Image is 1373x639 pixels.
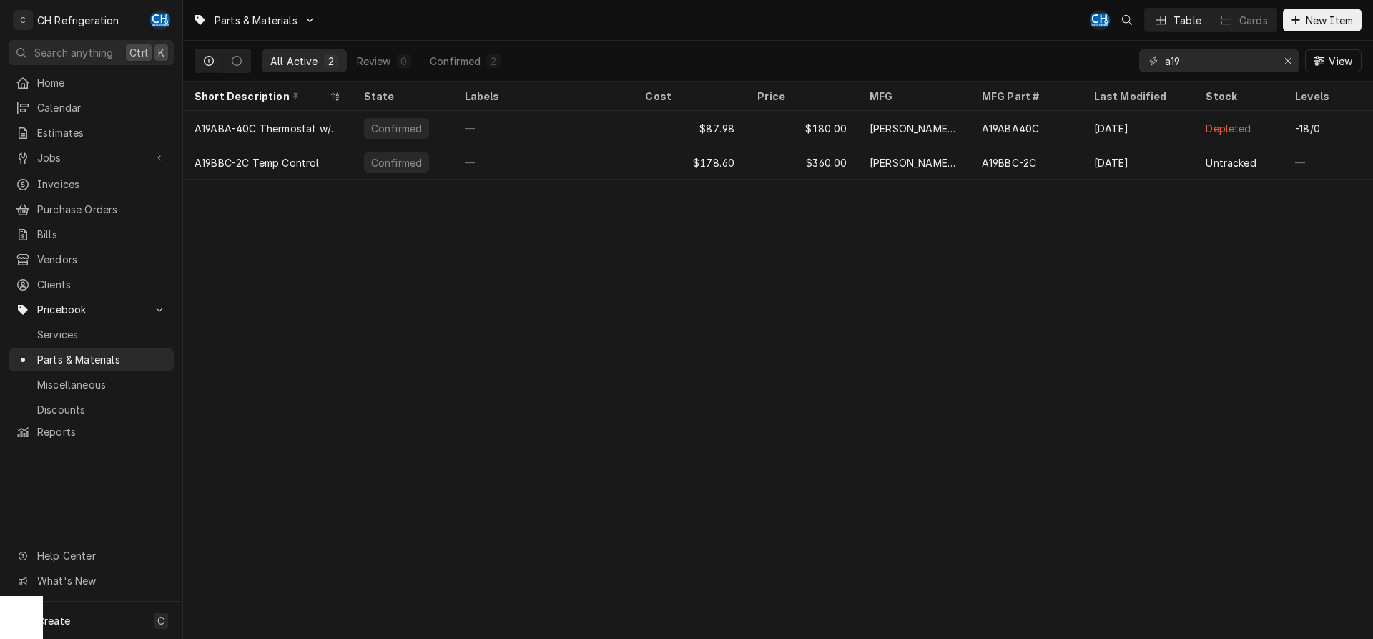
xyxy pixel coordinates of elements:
[370,121,423,136] div: Confirmed
[1173,13,1201,28] div: Table
[870,121,959,136] div: [PERSON_NAME] Controls
[195,121,341,136] div: A19ABA-40C Thermostat w/ Capillary
[37,327,167,342] span: Services
[34,45,113,60] span: Search anything
[465,89,623,104] div: Labels
[1295,121,1320,136] div: -18/0
[37,352,167,367] span: Parts & Materials
[364,89,439,104] div: State
[158,45,164,60] span: K
[9,121,174,145] a: Estimates
[37,100,167,115] span: Calendar
[195,89,327,104] div: Short Description
[746,111,858,145] div: $180.00
[9,298,174,321] a: Go to Pricebook
[370,155,423,170] div: Confirmed
[9,273,174,296] a: Clients
[270,54,318,69] div: All Active
[1283,9,1362,31] button: New Item
[157,613,164,628] span: C
[1326,54,1355,69] span: View
[327,54,335,69] div: 2
[9,71,174,94] a: Home
[215,13,297,28] span: Parts & Materials
[9,420,174,444] a: Reports
[1206,155,1256,170] div: Untracked
[1239,13,1268,28] div: Cards
[150,10,170,30] div: Chris Hiraga's Avatar
[37,177,167,192] span: Invoices
[1165,49,1272,72] input: Keyword search
[1305,49,1362,72] button: View
[1090,10,1110,30] div: Chris Hiraga's Avatar
[187,9,322,32] a: Go to Parts & Materials
[430,54,481,69] div: Confirmed
[489,54,498,69] div: 2
[982,121,1039,136] div: A19ABA40C
[9,373,174,396] a: Miscellaneous
[1090,10,1110,30] div: CH
[1284,145,1373,180] div: —
[9,398,174,421] a: Discounts
[357,54,391,69] div: Review
[9,569,174,592] a: Go to What's New
[129,45,148,60] span: Ctrl
[9,348,174,371] a: Parts & Materials
[757,89,844,104] div: Price
[982,155,1036,170] div: A19BBC-2C
[195,155,320,170] div: A19BBC-2C Temp Control
[746,145,858,180] div: $360.00
[1206,121,1251,136] div: Depleted
[37,252,167,267] span: Vendors
[9,40,174,65] button: Search anythingCtrlK
[453,145,634,180] div: —
[1094,89,1181,104] div: Last Modified
[37,573,165,588] span: What's New
[1206,89,1269,104] div: Stock
[645,89,732,104] div: Cost
[37,302,145,317] span: Pricebook
[9,172,174,196] a: Invoices
[37,424,167,439] span: Reports
[37,125,167,140] span: Estimates
[1303,13,1356,28] span: New Item
[9,146,174,170] a: Go to Jobs
[1083,145,1195,180] div: [DATE]
[150,10,170,30] div: CH
[9,223,174,246] a: Bills
[9,544,174,567] a: Go to Help Center
[37,13,119,28] div: CH Refrigeration
[453,111,634,145] div: —
[870,155,959,170] div: [PERSON_NAME] Controls
[1083,111,1195,145] div: [DATE]
[634,145,746,180] div: $178.60
[37,202,167,217] span: Purchase Orders
[37,548,165,563] span: Help Center
[37,150,145,165] span: Jobs
[37,227,167,242] span: Bills
[37,377,167,392] span: Miscellaneous
[9,96,174,119] a: Calendar
[9,248,174,271] a: Vendors
[870,89,956,104] div: MFG
[37,75,167,90] span: Home
[9,323,174,346] a: Services
[634,111,746,145] div: $87.98
[1276,49,1299,72] button: Erase input
[1116,9,1138,31] button: Open search
[13,10,33,30] div: C
[37,402,167,417] span: Discounts
[982,89,1068,104] div: MFG Part #
[9,197,174,221] a: Purchase Orders
[400,54,408,69] div: 0
[37,615,70,627] span: Create
[37,277,167,292] span: Clients
[1295,89,1359,104] div: Levels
